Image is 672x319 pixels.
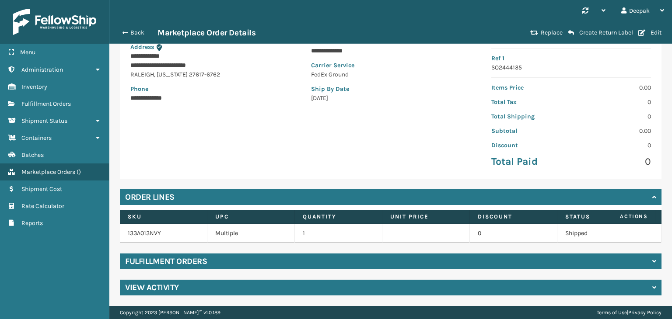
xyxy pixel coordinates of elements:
[130,70,290,79] p: RALEIGH , [US_STATE] 27617-6762
[530,30,538,36] i: Replace
[21,134,52,142] span: Containers
[311,61,471,70] p: Carrier Service
[215,213,287,221] label: UPC
[125,192,175,202] h4: Order Lines
[21,219,43,227] span: Reports
[565,29,636,37] button: Create Return Label
[311,94,471,103] p: [DATE]
[21,202,64,210] span: Rate Calculator
[21,117,67,125] span: Shipment Status
[13,9,96,35] img: logo
[20,49,35,56] span: Menu
[120,306,220,319] p: Copyright 2023 [PERSON_NAME]™ v 1.0.189
[311,84,471,94] p: Ship By Date
[117,29,157,37] button: Back
[295,224,382,243] td: 1
[21,185,62,193] span: Shipment Cost
[577,97,651,107] p: 0
[125,282,179,293] h4: View Activity
[311,70,471,79] p: FedEx Ground
[157,28,255,38] h3: Marketplace Order Details
[597,309,627,316] a: Terms of Use
[577,112,651,121] p: 0
[21,83,47,90] span: Inventory
[478,213,549,221] label: Discount
[130,43,154,51] span: Address
[528,29,565,37] button: Replace
[592,209,653,224] span: Actions
[128,213,199,221] label: SKU
[577,126,651,135] p: 0.00
[638,30,645,36] i: Edit
[628,309,661,316] a: Privacy Policy
[130,84,290,94] p: Phone
[565,213,637,221] label: Status
[577,141,651,150] p: 0
[21,66,63,73] span: Administration
[77,168,81,176] span: ( )
[21,100,71,107] span: Fulfillment Orders
[491,97,566,107] p: Total Tax
[21,168,75,176] span: Marketplace Orders
[597,306,661,319] div: |
[491,141,566,150] p: Discount
[636,29,664,37] button: Edit
[568,29,574,36] i: Create Return Label
[128,229,161,237] a: 133A013NVY
[21,151,44,159] span: Batches
[557,224,645,243] td: Shipped
[491,112,566,121] p: Total Shipping
[303,213,374,221] label: Quantity
[577,83,651,92] p: 0.00
[491,54,651,63] p: Ref 1
[491,83,566,92] p: Items Price
[470,224,557,243] td: 0
[491,63,651,72] p: SO2444135
[491,155,566,168] p: Total Paid
[207,224,295,243] td: Multiple
[491,126,566,135] p: Subtotal
[125,256,207,267] h4: Fulfillment Orders
[390,213,462,221] label: Unit Price
[577,155,651,168] p: 0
